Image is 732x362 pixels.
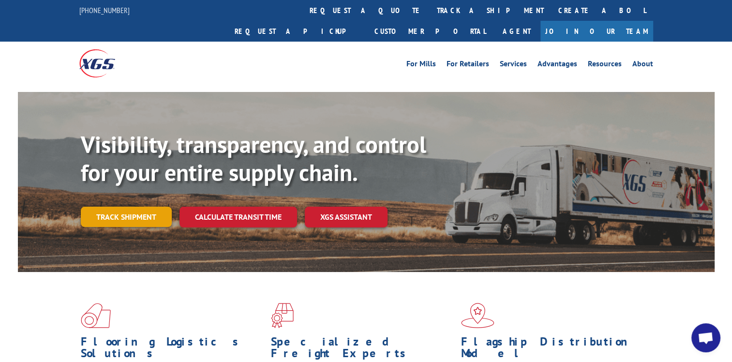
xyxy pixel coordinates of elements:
[179,207,297,227] a: Calculate transit time
[81,303,111,328] img: xgs-icon-total-supply-chain-intelligence-red
[538,60,577,71] a: Advantages
[588,60,622,71] a: Resources
[271,303,294,328] img: xgs-icon-focused-on-flooring-red
[305,207,388,227] a: XGS ASSISTANT
[227,21,367,42] a: Request a pickup
[632,60,653,71] a: About
[447,60,489,71] a: For Retailers
[367,21,493,42] a: Customer Portal
[540,21,653,42] a: Join Our Team
[81,129,426,187] b: Visibility, transparency, and control for your entire supply chain.
[79,5,130,15] a: [PHONE_NUMBER]
[406,60,436,71] a: For Mills
[81,207,172,227] a: Track shipment
[691,323,720,352] div: Open chat
[493,21,540,42] a: Agent
[461,303,494,328] img: xgs-icon-flagship-distribution-model-red
[500,60,527,71] a: Services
